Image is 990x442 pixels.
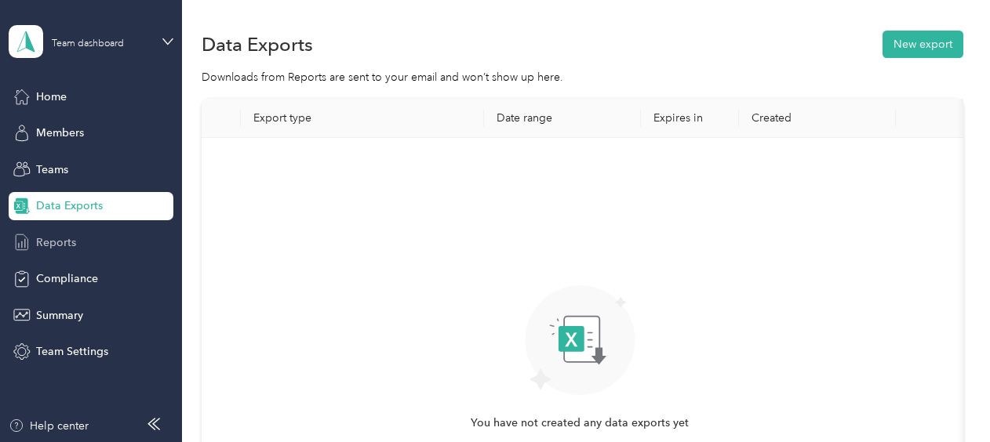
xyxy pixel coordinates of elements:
span: Compliance [36,270,98,287]
button: Help center [9,418,89,434]
span: Home [36,89,67,105]
span: Team Settings [36,343,108,360]
div: Team dashboard [52,39,124,49]
h1: Data Exports [202,36,313,53]
th: Date range [484,99,641,138]
span: Teams [36,161,68,178]
div: Downloads from Reports are sent to your email and won’t show up here. [202,69,963,85]
button: New export [883,31,963,58]
span: Reports [36,234,76,251]
iframe: Everlance-gr Chat Button Frame [902,354,990,442]
span: Members [36,125,84,141]
th: Created [739,99,896,138]
span: You have not created any data exports yet [471,415,689,432]
span: Summary [36,307,83,324]
span: Data Exports [36,197,103,214]
th: Export type [241,99,484,138]
th: Expires in [641,99,739,138]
